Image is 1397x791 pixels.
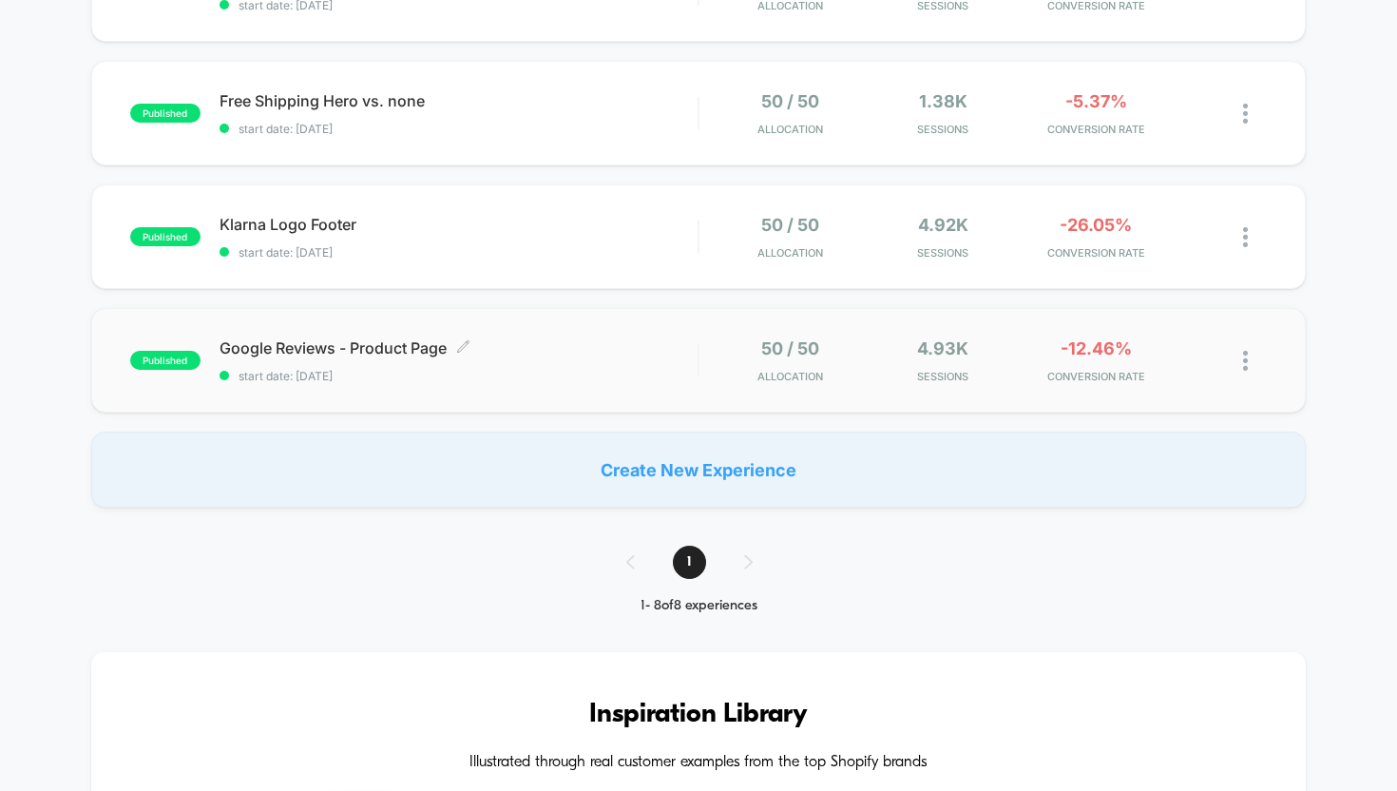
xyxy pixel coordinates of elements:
h4: Illustrated through real customer examples from the top Shopify brands [148,754,1250,772]
span: start date: [DATE] [220,245,698,260]
span: 4.93k [917,338,968,358]
span: 1 [673,546,706,579]
span: 50 / 50 [761,215,819,235]
span: Google Reviews - Product Page [220,338,698,357]
span: CONVERSION RATE [1024,370,1168,383]
div: Create New Experience [91,432,1307,508]
h3: Inspiration Library [148,700,1250,730]
span: Free Shipping Hero vs. none [220,91,698,110]
div: 1 - 8 of 8 experiences [607,598,791,614]
img: close [1243,227,1248,247]
span: Allocation [757,246,823,260]
span: CONVERSION RATE [1024,246,1168,260]
input: Volume [576,368,633,386]
span: Allocation [757,370,823,383]
span: Klarna Logo Footer [220,215,698,234]
span: start date: [DATE] [220,369,698,383]
span: -5.37% [1065,91,1127,111]
span: published [130,104,201,123]
span: Sessions [871,123,1015,136]
input: Seek [14,336,702,354]
span: Sessions [871,370,1015,383]
button: Play, NEW DEMO 2025-VEED.mp4 [334,178,379,223]
button: Play, NEW DEMO 2025-VEED.mp4 [10,361,40,392]
div: Current time [495,366,539,387]
span: CONVERSION RATE [1024,123,1168,136]
span: 50 / 50 [761,91,819,111]
span: -26.05% [1060,215,1132,235]
span: published [130,351,201,370]
img: close [1243,104,1248,124]
span: 4.92k [918,215,968,235]
span: 1.38k [919,91,967,111]
span: published [130,227,201,246]
img: close [1243,351,1248,371]
span: start date: [DATE] [220,122,698,136]
span: 50 / 50 [761,338,819,358]
span: Allocation [757,123,823,136]
span: -12.46% [1061,338,1132,358]
span: Sessions [871,246,1015,260]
